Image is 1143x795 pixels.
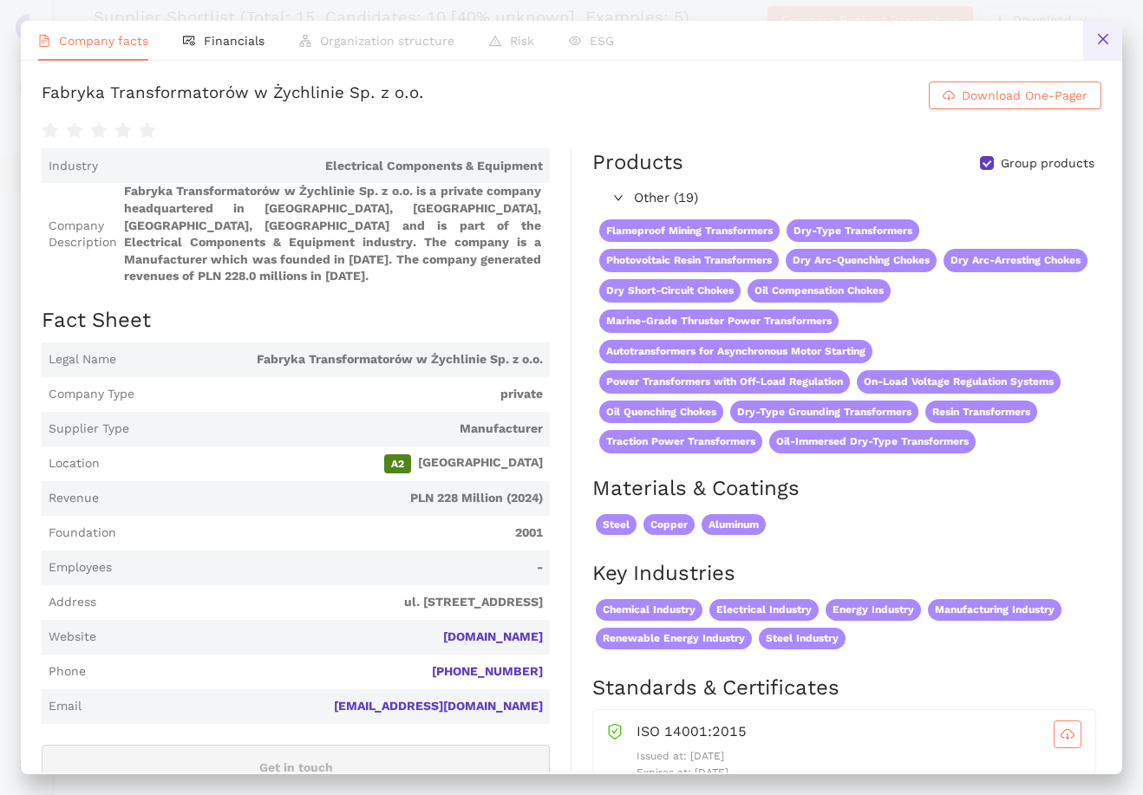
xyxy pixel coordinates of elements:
span: star [42,122,59,140]
span: eye [569,35,581,47]
p: Expires at: [DATE] [637,765,1081,781]
span: Autotransformers for Asynchronous Motor Starting [599,340,872,363]
span: 2001 [123,525,543,542]
div: Other (19) [592,185,1100,212]
span: Electrical Components & Equipment [105,158,543,175]
span: close [1096,32,1110,46]
span: Photovoltaic Resin Transformers [599,249,779,272]
span: safety-certificate [607,720,623,740]
span: Steel Industry [759,628,846,649]
p: Issued at: [DATE] [637,748,1081,765]
h2: Standards & Certificates [592,674,1101,703]
span: Group products [994,155,1101,173]
span: private [141,386,543,403]
h2: Materials & Coatings [592,474,1101,504]
span: Dry Arc-Arresting Chokes [944,249,1087,272]
span: Company facts [59,34,148,48]
div: Fabryka Transformatorów w Żychlinie Sp. z o.o. [42,81,424,109]
span: Employees [49,559,112,577]
span: Chemical Industry [596,599,702,621]
span: Energy Industry [826,599,921,621]
span: star [139,122,156,140]
span: Manufacturer [136,420,543,438]
button: close [1083,21,1122,60]
span: Download One-Pager [962,86,1087,105]
span: Other (19) [634,188,1093,209]
span: PLN 228 Million (2024) [106,490,543,507]
span: Email [49,698,82,715]
span: Flameproof Mining Transformers [599,219,780,243]
span: Phone [49,663,86,681]
span: Resin Transformers [925,401,1037,424]
span: Steel [596,514,637,536]
span: Electrical Industry [709,599,819,621]
span: Supplier Type [49,420,129,438]
span: Oil-Immersed Dry-Type Transformers [769,430,976,453]
span: Organization structure [320,34,454,48]
span: star [90,122,108,140]
span: Revenue [49,490,99,507]
span: A2 [384,454,411,473]
span: Foundation [49,525,116,542]
span: Copper [643,514,695,536]
span: Industry [49,158,98,175]
span: Location [49,455,100,472]
span: Fabryka Transformatorów w Żychlinie Sp. z o.o. [123,351,543,368]
button: cloud-download [1054,720,1081,748]
span: fund-view [183,35,195,47]
span: - [119,559,543,577]
span: Oil Compensation Chokes [748,279,891,303]
span: ul. [STREET_ADDRESS] [103,594,543,611]
span: Aluminum [702,514,766,536]
h2: Key Industries [592,559,1101,589]
span: Dry-Type Transformers [787,219,919,243]
span: Traction Power Transformers [599,430,762,453]
span: cloud-download [1055,727,1081,741]
span: star [66,122,83,140]
span: Power Transformers with Off-Load Regulation [599,370,850,394]
span: warning [489,35,501,47]
span: Address [49,594,96,611]
span: Dry Arc-Quenching Chokes [786,249,937,272]
span: Website [49,629,96,646]
span: cloud-download [943,89,955,103]
span: Dry Short-Circuit Chokes [599,279,741,303]
button: cloud-downloadDownload One-Pager [929,81,1101,109]
span: [GEOGRAPHIC_DATA] [107,454,543,473]
span: Manufacturing Industry [928,599,1061,621]
span: Risk [510,34,534,48]
span: Dry-Type Grounding Transformers [730,401,918,424]
span: right [613,192,624,203]
span: star [114,122,132,140]
span: Marine-Grade Thruster Power Transformers [599,310,839,333]
div: ISO 14001:2015 [637,720,1081,748]
span: ESG [590,34,614,48]
span: apartment [299,35,311,47]
span: Oil Quenching Chokes [599,401,723,424]
span: Company Type [49,386,134,403]
span: Fabryka Transformatorów w Żychlinie Sp. z o.o. is a private company headquartered in [GEOGRAPHIC_... [124,183,543,285]
span: Renewable Energy Industry [596,628,752,649]
h2: Fact Sheet [42,306,550,336]
div: Products [592,148,683,178]
span: Financials [204,34,265,48]
span: On-Load Voltage Regulation Systems [857,370,1061,394]
span: Legal Name [49,351,116,368]
span: Company Description [49,218,117,251]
